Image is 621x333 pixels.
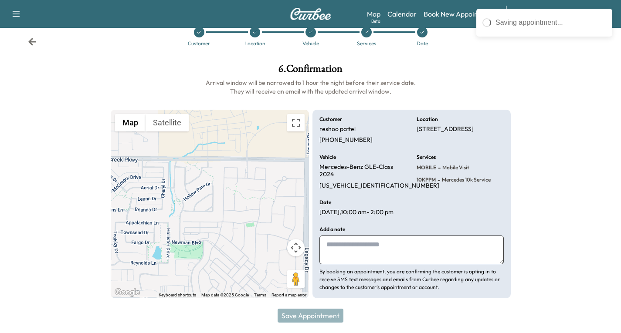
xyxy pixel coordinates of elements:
span: - [436,163,441,172]
div: Vehicle [302,41,319,46]
img: Curbee Logo [290,8,332,20]
p: By booking an appointment, you are confirming the customer is opting in to receive SMS text messa... [319,268,504,291]
div: Back [28,37,37,46]
button: Toggle fullscreen view [287,114,305,131]
a: Calendar [387,9,417,19]
p: [US_VEHICLE_IDENTIFICATION_NUMBER] [319,182,439,190]
h6: Date [319,200,331,205]
p: [PHONE_NUMBER] [319,136,373,144]
button: Show satellite imagery [146,114,189,131]
div: Date [417,41,428,46]
span: Mercedes 10k Service [440,176,491,183]
h6: Customer [319,117,342,122]
a: MapBeta [367,9,380,19]
a: Open this area in Google Maps (opens a new window) [113,287,142,298]
div: Location [244,41,265,46]
span: MOBILE [417,164,436,171]
p: [STREET_ADDRESS] [417,125,474,133]
span: Map data ©2025 Google [201,293,249,297]
h6: Arrival window will be narrowed to 1 hour the night before their service date. They will receive ... [111,78,511,96]
span: - [436,175,440,184]
h6: Location [417,117,438,122]
span: Mobile Visit [441,164,469,171]
p: Mercedes-Benz GLE-Class 2024 [319,163,407,178]
p: reshoo pattel [319,125,356,133]
p: [DATE] , 10:00 am - 2:00 pm [319,209,394,216]
button: Show street map [115,114,146,131]
span: 10KPPM [417,176,436,183]
button: Map camera controls [287,239,305,256]
div: Services [357,41,376,46]
div: Customer [188,41,210,46]
a: Book New Appointment [424,9,497,19]
button: Keyboard shortcuts [159,292,196,298]
a: Terms (opens in new tab) [254,293,266,297]
h1: 6 . Confirmation [111,64,511,78]
div: Saving appointment... [495,17,606,28]
div: Beta [371,18,380,24]
h6: Services [417,155,436,160]
h6: Vehicle [319,155,336,160]
img: Google [113,287,142,298]
h6: Add a note [319,227,345,232]
button: Drag Pegman onto the map to open Street View [287,270,305,288]
a: Report a map error [271,293,306,297]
